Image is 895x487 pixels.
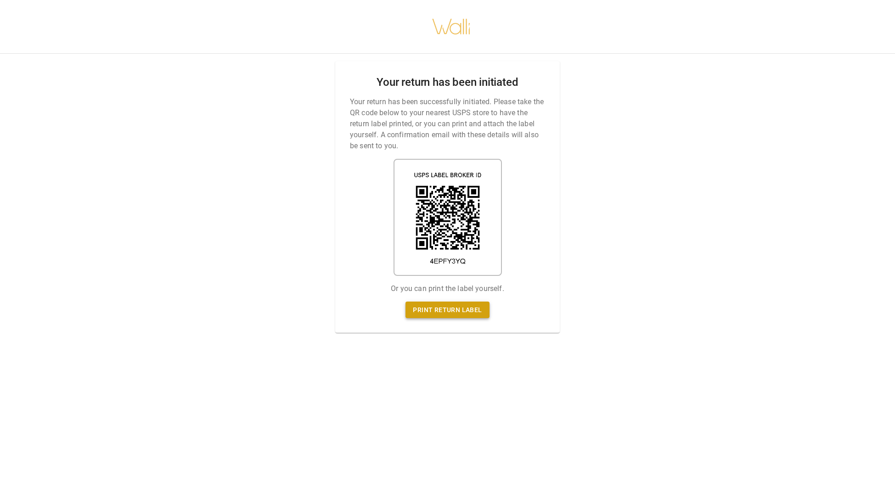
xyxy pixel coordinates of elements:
[405,302,489,319] a: Print return label
[350,96,545,151] p: Your return has been successfully initiated. Please take the QR code below to your nearest USPS s...
[432,7,471,46] img: walli-inc.myshopify.com
[394,159,502,276] img: shipping label qr code
[377,76,518,89] h2: Your return has been initiated
[391,283,504,294] p: Or you can print the label yourself.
